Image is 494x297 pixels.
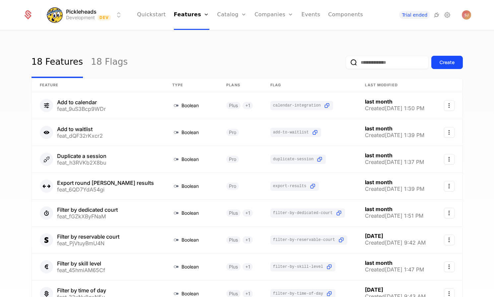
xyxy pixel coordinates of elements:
[98,15,111,20] span: Dev
[444,235,455,245] button: Select action
[32,47,83,78] a: 18 Features
[399,11,430,19] a: Trial ended
[444,154,455,165] button: Select action
[262,78,357,92] th: Flag
[164,78,218,92] th: Type
[443,11,451,19] a: Settings
[444,208,455,218] button: Select action
[444,100,455,111] button: Select action
[431,56,463,69] button: Create
[91,47,128,78] a: 18 Flags
[47,7,63,23] img: Pickleheads
[440,59,455,66] div: Create
[433,11,441,19] a: Integrations
[444,127,455,138] button: Select action
[49,8,123,22] button: Select environment
[462,10,471,20] img: Sir Jasand
[218,78,262,92] th: Plans
[66,14,95,21] div: Development
[66,9,97,14] span: Pickleheads
[462,10,471,20] button: Open user button
[32,78,165,92] th: Feature
[444,261,455,272] button: Select action
[357,78,435,92] th: Last Modified
[444,181,455,191] button: Select action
